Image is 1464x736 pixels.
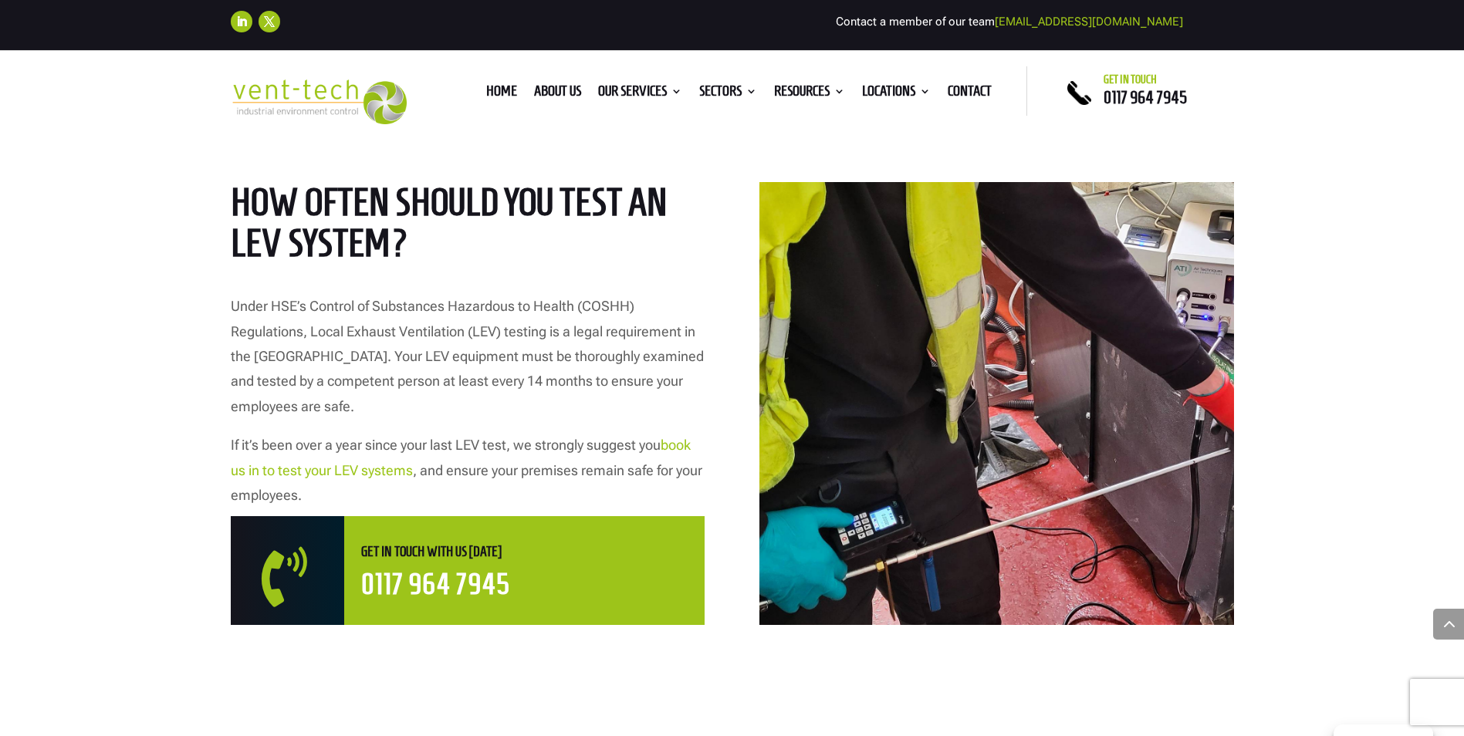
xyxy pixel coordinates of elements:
p: Under HSE’s Control of Substances Hazardous to Health (COSHH) Regulations, Local Exhaust Ventilat... [231,294,705,433]
a: Follow on LinkedIn [231,11,252,32]
a: Resources [774,86,845,103]
a: Contact [948,86,992,103]
a: Our Services [598,86,682,103]
a: [EMAIL_ADDRESS][DOMAIN_NAME] [995,15,1183,29]
img: 2023-09-27T08_35_16.549ZVENT-TECH---Clear-background [231,79,407,125]
a: About us [534,86,581,103]
a: 0117 964 7945 [361,569,510,600]
a: 0117 964 7945 [1104,88,1187,106]
span: Get in touch with us [DATE] [361,544,502,559]
span:  [262,547,350,607]
span: Contact a member of our team [836,15,1183,29]
h2: How Often Should You Test an LEV System? [231,182,705,271]
p: If it’s been over a year since your last LEV test, we strongly suggest you , and ensure your prem... [231,433,705,508]
a: Sectors [699,86,757,103]
a: Follow on X [259,11,280,32]
a: book us in to test your LEV systems [231,437,691,478]
span: Get in touch [1104,73,1157,86]
a: Home [486,86,517,103]
a: Locations [862,86,931,103]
